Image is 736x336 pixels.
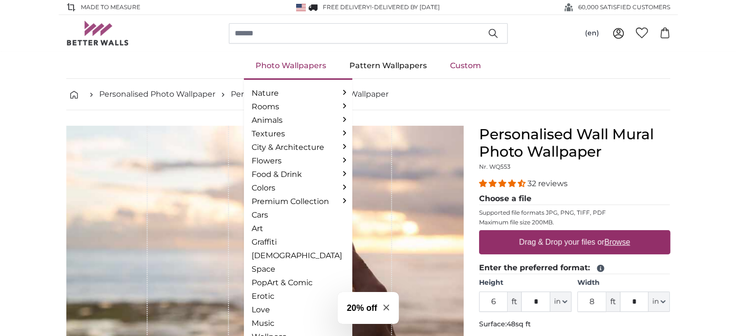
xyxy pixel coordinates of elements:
[252,291,345,302] a: Erotic
[578,3,670,12] span: 60,000 SATISFIED CUSTOMERS
[252,155,345,167] a: Flowers
[323,3,372,11] span: FREE delivery!
[99,88,215,100] a: Personalised Photo Wallpaper
[252,115,345,126] a: Animals
[479,193,670,205] legend: Choose a file
[252,236,345,248] a: Graffiti
[438,53,493,78] a: Custom
[648,292,670,312] button: in
[606,292,620,312] span: ft
[252,142,345,153] a: City & Architecture
[374,3,440,11] span: Delivered by [DATE]
[252,182,345,194] a: Colors
[252,209,345,221] a: Cars
[252,128,345,140] a: Textures
[252,250,345,262] a: [DEMOGRAPHIC_DATA]
[527,179,568,188] span: 32 reviews
[508,292,521,312] span: ft
[554,297,560,307] span: in
[479,278,571,288] label: Height
[252,88,345,99] a: Nature
[550,292,571,312] button: in
[372,3,440,11] span: -
[296,4,306,11] img: United States
[252,318,345,329] a: Music
[507,320,531,328] span: 48sq ft
[479,320,670,329] p: Surface:
[252,169,345,180] a: Food & Drink
[479,163,511,170] span: Nr. WQ553
[244,53,338,78] a: Photo Wallpapers
[479,179,527,188] span: 4.31 stars
[652,297,659,307] span: in
[81,3,140,12] span: Made to Measure
[252,223,345,234] a: Art
[479,209,670,217] p: Supported file formats JPG, PNG, TIFF, PDF
[252,101,345,113] a: Rooms
[604,238,630,246] u: Browse
[252,263,345,275] a: Space
[577,25,607,42] button: (en)
[515,233,633,252] label: Drag & Drop your files or
[479,126,670,161] h1: Personalised Wall Mural Photo Wallpaper
[252,196,345,207] a: Premium Collection
[252,304,345,316] a: Love
[577,278,670,288] label: Width
[66,21,129,45] img: Betterwalls
[252,277,345,289] a: PopArt & Comic
[479,219,670,226] p: Maximum file size 200MB.
[231,88,389,100] a: Personalised Wall Mural Photo Wallpaper
[479,262,670,274] legend: Enter the preferred format:
[66,79,670,110] nav: breadcrumbs
[338,53,438,78] a: Pattern Wallpapers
